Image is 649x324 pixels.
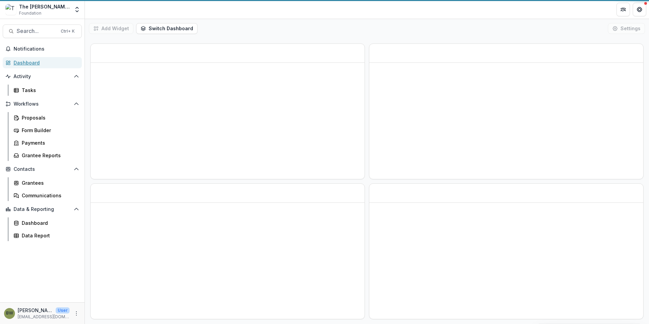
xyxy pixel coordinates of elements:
[3,57,82,68] a: Dashboard
[22,152,76,159] div: Grantee Reports
[14,46,79,52] span: Notifications
[3,204,82,215] button: Open Data & Reporting
[22,179,76,186] div: Grantees
[11,190,82,201] a: Communications
[14,166,71,172] span: Contacts
[19,3,70,10] div: The [PERSON_NAME] Foundation
[22,192,76,199] div: Communications
[14,206,71,212] span: Data & Reporting
[11,177,82,188] a: Grantees
[3,164,82,175] button: Open Contacts
[14,101,71,107] span: Workflows
[11,230,82,241] a: Data Report
[56,307,70,313] p: User
[3,98,82,109] button: Open Workflows
[18,314,70,320] p: [EMAIL_ADDRESS][DOMAIN_NAME]
[59,28,76,35] div: Ctrl + K
[11,217,82,229] a: Dashboard
[3,43,82,54] button: Notifications
[11,125,82,136] a: Form Builder
[18,307,53,314] p: [PERSON_NAME]
[22,127,76,134] div: Form Builder
[22,139,76,146] div: Payments
[3,24,82,38] button: Search...
[72,3,82,16] button: Open entity switcher
[17,28,57,34] span: Search...
[22,114,76,121] div: Proposals
[616,3,630,16] button: Partners
[22,219,76,227] div: Dashboard
[6,311,13,316] div: Blair White
[11,112,82,123] a: Proposals
[19,10,41,16] span: Foundation
[11,150,82,161] a: Grantee Reports
[88,4,116,14] nav: breadcrumb
[72,309,80,318] button: More
[14,59,76,66] div: Dashboard
[136,23,198,34] button: Switch Dashboard
[608,23,645,34] button: Settings
[14,74,71,79] span: Activity
[633,3,646,16] button: Get Help
[11,137,82,148] a: Payments
[11,85,82,96] a: Tasks
[5,4,16,15] img: The Bolick Foundation
[22,232,76,239] div: Data Report
[89,23,133,34] button: Add Widget
[22,87,76,94] div: Tasks
[3,71,82,82] button: Open Activity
